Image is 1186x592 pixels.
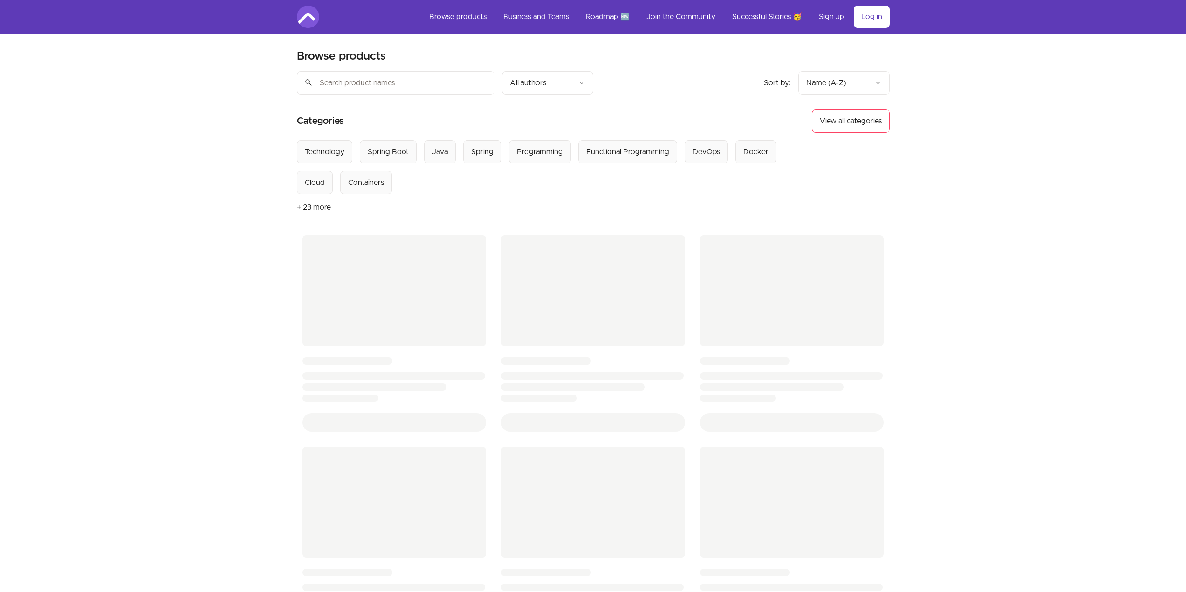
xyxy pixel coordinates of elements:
[422,6,890,28] nav: Main
[639,6,723,28] a: Join the Community
[812,109,890,133] button: View all categories
[502,71,593,95] button: Filter by author
[297,6,319,28] img: Amigoscode logo
[305,177,325,188] div: Cloud
[297,49,386,64] h2: Browse products
[297,194,331,220] button: + 23 more
[297,71,494,95] input: Search product names
[368,146,409,157] div: Spring Boot
[422,6,494,28] a: Browse products
[725,6,809,28] a: Successful Stories 🥳
[471,146,494,157] div: Spring
[297,109,344,133] h2: Categories
[432,146,448,157] div: Java
[304,76,313,89] span: search
[798,71,890,95] button: Product sort options
[586,146,669,157] div: Functional Programming
[496,6,576,28] a: Business and Teams
[764,79,791,87] span: Sort by:
[854,6,890,28] a: Log in
[743,146,768,157] div: Docker
[305,146,344,157] div: Technology
[517,146,563,157] div: Programming
[692,146,720,157] div: DevOps
[578,6,637,28] a: Roadmap 🆕
[811,6,852,28] a: Sign up
[348,177,384,188] div: Containers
